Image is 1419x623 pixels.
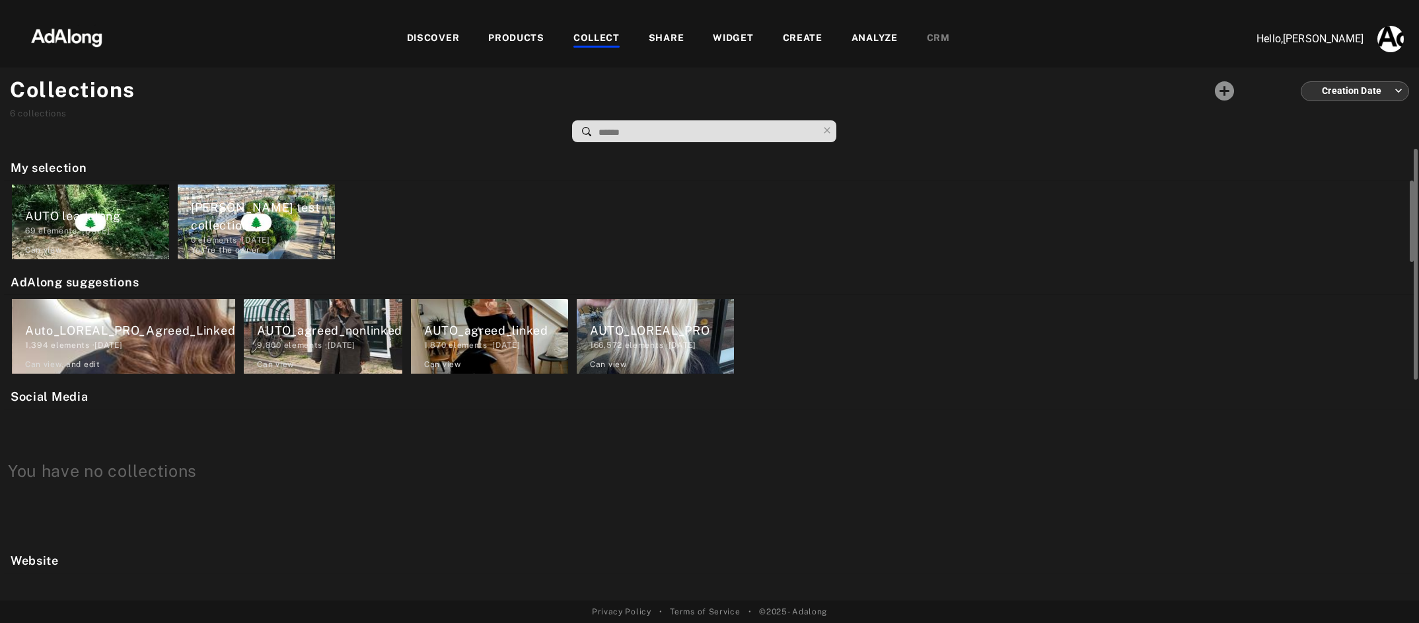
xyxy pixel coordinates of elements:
span: 9,800 [257,341,281,350]
span: 69 [25,226,36,235]
div: PRODUCTS [488,31,544,47]
div: Auto_LOREAL_PRO_Agreed_Linked [25,321,235,339]
a: Terms of Service [670,606,740,618]
h2: AdAlong suggestions [11,273,1415,291]
div: You're the owner [191,244,260,256]
span: 6 [10,108,16,118]
img: 63233d7d88ed69de3c212112c67096b6.png [9,17,125,56]
span: 0 [191,235,196,245]
div: CRM [927,31,950,47]
div: Auto_LOREAL_PRO_Agreed_Linked1,394 elements ·[DATE]Can view, and edit [8,295,239,378]
div: Can view [424,358,461,370]
div: Can view , and edit [25,358,100,370]
div: [PERSON_NAME] test collection [191,198,335,234]
div: AUTO_LOREAL_PRO166,572 elements ·[DATE]Can view [573,295,738,378]
div: elements · [DATE] [424,339,568,351]
div: Creation Date [1313,73,1402,108]
button: Account settings [1374,22,1407,56]
div: elements · [DATE] [257,339,402,351]
div: elements · [DATE] [25,339,235,351]
div: collections [10,107,135,120]
div: AUTO leadalong [25,207,169,225]
h2: Social Media [11,388,1415,405]
div: ANALYZE [852,31,898,47]
iframe: Chat Widget [1353,560,1419,623]
div: AUTO_agreed_linked1,870 elements ·[DATE]Can view [407,295,572,378]
span: • [748,606,752,618]
p: Hello, [PERSON_NAME] [1231,31,1364,47]
div: AUTO_LOREAL_PRO [590,321,734,339]
span: • [659,606,663,618]
div: elements · [DATE] [590,339,734,351]
div: AUTO leadalong69 elements ·[DATE]Can view [8,181,173,263]
h2: My selection [11,159,1415,177]
div: Can view [25,244,62,256]
div: AUTO_agreed_nonlinked [257,321,402,339]
span: 1,870 [424,341,447,350]
div: CREATE [783,31,822,47]
div: Can view [590,358,627,370]
img: AAuE7mCcxfrEYqyvOQj0JEqcpTTBGQ1n7nJRUNytqTeM [1377,26,1404,52]
span: 1,394 [25,341,49,350]
div: elements · [DATE] [191,234,335,246]
a: Privacy Policy [592,606,651,618]
div: [PERSON_NAME] test collection0 elements ·[DATE]You're the owner [174,181,339,263]
div: AUTO_agreed_linked [424,321,568,339]
button: Add a collecton [1208,74,1241,108]
div: Can view [257,358,294,370]
h1: Collections [10,74,135,106]
div: elements · [DATE] [25,225,169,237]
div: DISCOVER [407,31,460,47]
h2: Website [11,552,1415,569]
span: 166,572 [590,341,622,350]
div: SHARE [649,31,684,47]
div: WIDGET [713,31,753,47]
div: AUTO_agreed_nonlinked9,800 elements ·[DATE]Can view [240,295,406,378]
div: COLLECT [573,31,620,47]
span: © 2025 - Adalong [759,606,827,618]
